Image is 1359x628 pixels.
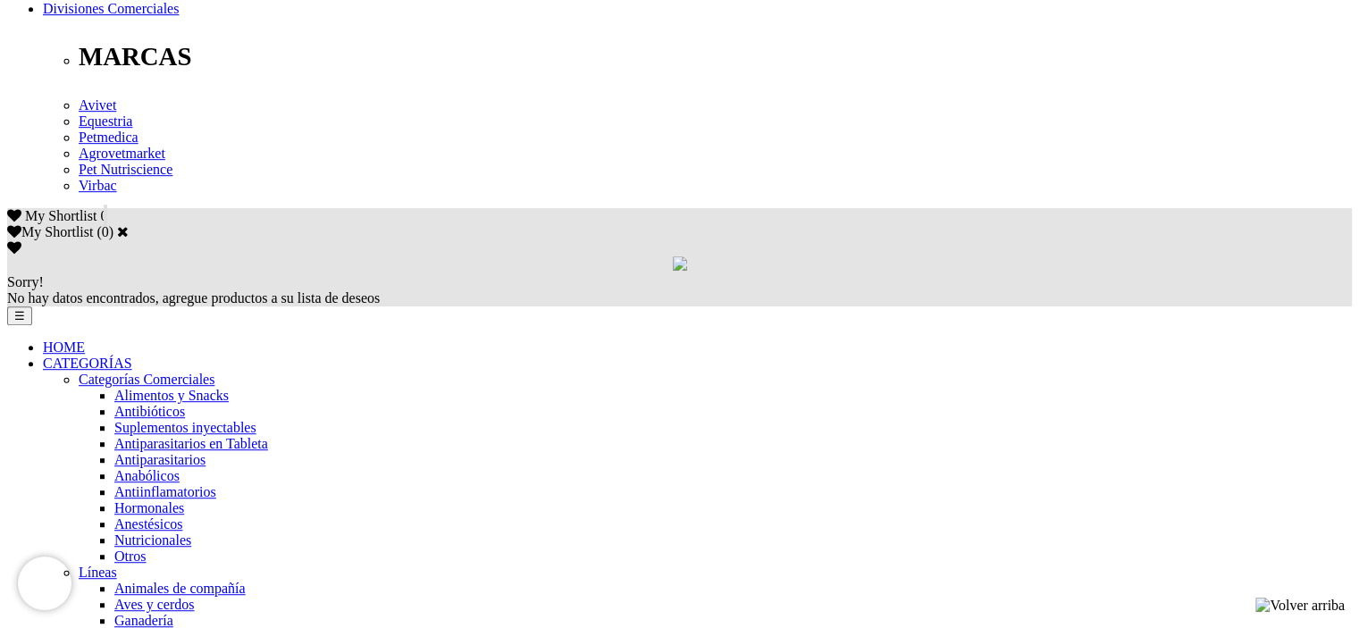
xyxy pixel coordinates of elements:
[114,597,194,612] a: Aves y cerdos
[1255,598,1345,614] img: Volver arriba
[7,274,44,289] span: Sorry!
[43,339,85,355] a: HOME
[79,97,116,113] a: Avivet
[79,372,214,387] a: Categorías Comerciales
[79,146,165,161] a: Agrovetmarket
[114,452,206,467] a: Antiparasitarios
[7,306,32,325] button: ☰
[43,356,132,371] a: CATEGORÍAS
[79,178,117,193] a: Virbac
[79,565,117,580] a: Líneas
[96,224,113,239] span: ( )
[673,256,687,271] img: loading.gif
[25,208,96,223] span: My Shortlist
[114,388,229,403] a: Alimentos y Snacks
[114,436,268,451] a: Antiparasitarios en Tableta
[114,581,246,596] a: Animales de compañía
[100,208,107,223] span: 0
[79,130,138,145] a: Petmedica
[114,500,184,515] a: Hormonales
[7,224,93,239] label: My Shortlist
[79,162,172,177] a: Pet Nutriscience
[43,1,179,16] a: Divisiones Comerciales
[79,113,132,129] a: Equestria
[7,274,1352,306] div: No hay datos encontrados, agregue productos a su lista de deseos
[117,224,129,239] a: Cerrar
[114,548,147,564] a: Otros
[114,516,182,532] a: Anestésicos
[102,224,109,239] label: 0
[114,420,256,435] a: Suplementos inyectables
[114,532,191,548] a: Nutricionales
[114,484,216,499] a: Antiinflamatorios
[79,42,1352,71] p: MARCAS
[18,557,71,610] iframe: Brevo live chat
[114,613,173,628] a: Ganadería
[114,468,180,483] a: Anabólicos
[114,404,185,419] a: Antibióticos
